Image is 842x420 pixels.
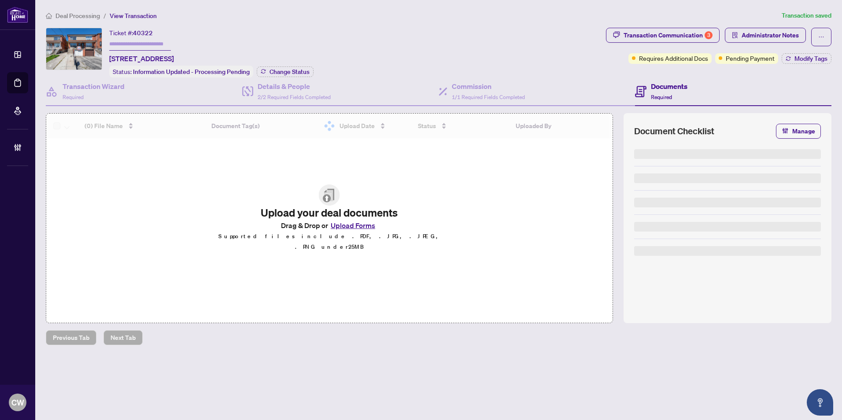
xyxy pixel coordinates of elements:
span: Drag & Drop or [281,220,378,231]
p: Supported files include .PDF, .JPG, .JPEG, .PNG under 25 MB [205,231,453,252]
span: CW [11,396,24,409]
div: Status: [109,66,253,77]
button: Upload Forms [328,220,378,231]
button: Next Tab [103,330,143,345]
button: Modify Tags [782,53,831,64]
span: ellipsis [818,34,824,40]
span: 40322 [133,29,153,37]
span: Required [651,94,672,100]
span: Required [63,94,84,100]
div: Ticket #: [109,28,153,38]
button: Manage [776,124,821,139]
button: Change Status [257,66,314,77]
button: Open asap [807,389,833,416]
span: Requires Additional Docs [639,53,708,63]
button: Administrator Notes [725,28,806,43]
span: 2/2 Required Fields Completed [258,94,331,100]
div: Transaction Communication [624,28,713,42]
h4: Documents [651,81,687,92]
span: Deal Processing [55,12,100,20]
h4: Transaction Wizard [63,81,125,92]
article: Transaction saved [782,11,831,21]
span: 1/1 Required Fields Completed [452,94,525,100]
span: Change Status [270,69,310,75]
span: File UploadUpload your deal documentsDrag & Drop orUpload FormsSupported files include .PDF, .JPG... [198,177,460,259]
span: Information Updated - Processing Pending [133,68,250,76]
button: Previous Tab [46,330,96,345]
h2: Upload your deal documents [205,206,453,220]
img: IMG-E12176884_1.jpg [46,28,102,70]
h4: Details & People [258,81,331,92]
span: [STREET_ADDRESS] [109,53,174,64]
img: logo [7,7,28,23]
span: Document Checklist [634,125,714,137]
span: solution [732,32,738,38]
span: Manage [792,124,815,138]
img: File Upload [319,184,340,206]
span: Administrator Notes [742,28,799,42]
h4: Commission [452,81,525,92]
span: Pending Payment [726,53,775,63]
div: 3 [705,31,713,39]
li: / [103,11,106,21]
span: View Transaction [110,12,157,20]
span: Modify Tags [794,55,827,62]
span: home [46,13,52,19]
button: Transaction Communication3 [606,28,720,43]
